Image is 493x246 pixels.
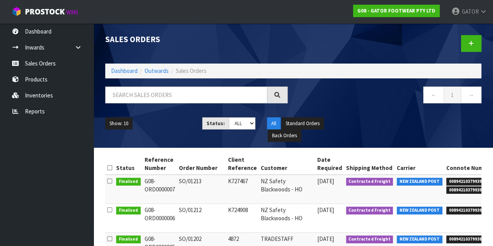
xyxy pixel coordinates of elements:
[105,35,288,44] h1: Sales Orders
[177,175,226,204] td: SO/01213
[259,154,315,175] th: Customer
[423,87,444,103] a: ←
[111,67,138,74] a: Dashboard
[317,235,334,242] span: [DATE]
[346,207,393,214] span: Contracted Freight
[226,204,259,232] td: K724908
[145,67,169,74] a: Outwards
[267,117,281,130] button: All
[397,207,442,214] span: NEW ZEALAND POST
[259,175,315,204] td: NZ Safety Blackwoods - HO
[12,7,21,16] img: cube-alt.png
[357,7,435,14] strong: G08 - GATOR FOOTWEAR PTY LTD
[397,235,442,243] span: NEW ZEALAND POST
[444,87,461,103] a: 1
[317,206,334,214] span: [DATE]
[177,204,226,232] td: SO/01212
[281,117,324,130] button: Standard Orders
[317,177,334,185] span: [DATE]
[176,67,207,74] span: Sales Orders
[105,117,133,130] button: Show: 10
[143,154,177,175] th: Reference Number
[395,154,444,175] th: Carrier
[461,87,481,103] a: →
[207,120,225,127] strong: Status:
[226,175,259,204] td: K727467
[177,154,226,175] th: Order Number
[114,154,143,175] th: Status
[116,235,141,243] span: Finalised
[346,178,393,186] span: Contracted Freight
[143,204,177,232] td: G08-ORD 0000006
[397,178,442,186] span: NEW ZEALAND POST
[299,87,482,106] nav: Page navigation
[25,7,65,17] span: ProStock
[226,154,259,175] th: Client Reference
[105,87,267,103] input: Search sales orders
[116,178,141,186] span: Finalised
[268,129,301,142] button: Back Orders
[315,154,344,175] th: Date Required
[66,9,78,16] small: WMS
[259,204,315,232] td: NZ Safety Blackwoods - HO
[461,8,479,15] span: GATOR
[344,154,395,175] th: Shipping Method
[116,207,141,214] span: Finalised
[346,235,393,243] span: Contracted Freight
[143,175,177,204] td: G08-ORD 0000007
